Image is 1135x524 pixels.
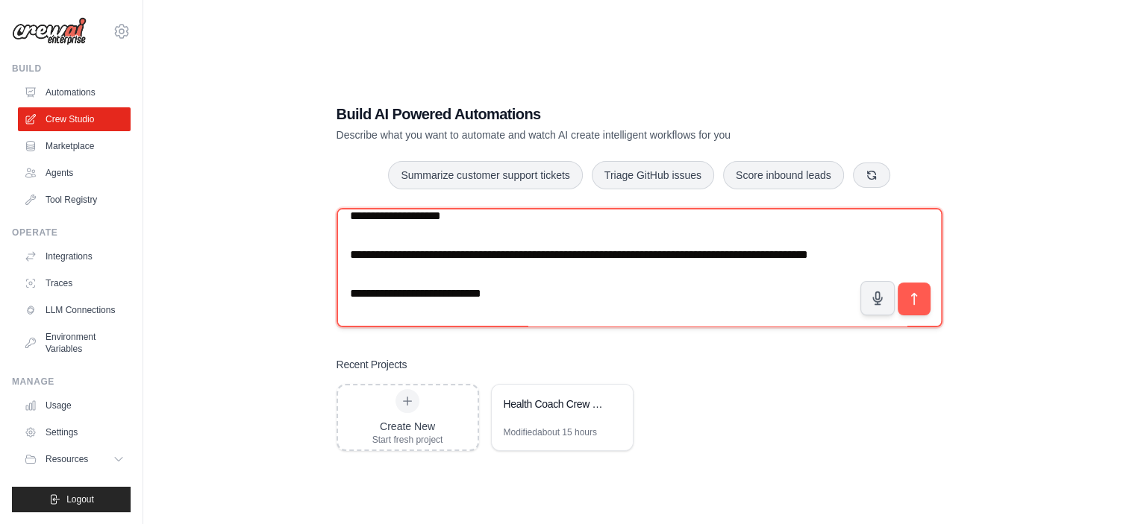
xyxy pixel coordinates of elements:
[46,453,88,465] span: Resources
[1060,452,1135,524] iframe: Chat Widget
[504,426,597,438] div: Modified about 15 hours
[388,161,582,189] button: Summarize customer support tickets
[337,127,838,142] p: Describe what you want to automate and watch AI create intelligent workflows for you
[12,227,131,239] div: Operate
[372,419,443,434] div: Create New
[18,325,131,361] a: Environment Variables
[12,376,131,388] div: Manage
[592,161,714,189] button: Triage GitHub issues
[18,107,131,131] a: Crew Studio
[18,394,131,417] a: Usage
[12,17,87,45] img: Logo
[18,134,131,158] a: Marketplace
[723,161,844,189] button: Score inbound leads
[337,357,407,372] h3: Recent Projects
[337,104,838,124] h1: Build AI Powered Automations
[18,81,131,104] a: Automations
[860,281,895,315] button: Click to speak your automation idea
[18,298,131,322] a: LLM Connections
[12,487,131,512] button: Logout
[853,162,890,188] button: Get new suggestions
[18,447,131,471] button: Resources
[18,244,131,268] a: Integrations
[504,397,606,411] div: Health Coach Crew - Personalized Wellness Automation
[12,63,131,75] div: Build
[66,493,94,505] span: Logout
[18,188,131,212] a: Tool Registry
[372,434,443,446] div: Start fresh project
[18,161,131,185] a: Agents
[18,420,131,444] a: Settings
[18,271,131,295] a: Traces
